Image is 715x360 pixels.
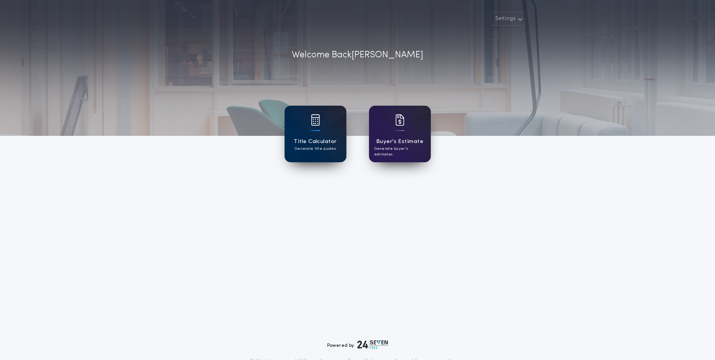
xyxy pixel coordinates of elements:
[294,137,337,146] h1: Title Calculator
[374,146,426,157] p: Generate buyer's estimates
[357,340,388,349] img: logo
[295,146,336,152] p: Generate title quotes
[311,114,320,126] img: card icon
[285,106,346,162] a: card iconTitle CalculatorGenerate title quotes
[490,12,526,26] button: Settings
[327,340,388,349] div: Powered by
[369,106,431,162] a: card iconBuyer's EstimateGenerate buyer's estimates
[376,137,423,146] h1: Buyer's Estimate
[395,114,404,126] img: card icon
[292,48,423,62] p: Welcome Back [PERSON_NAME]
